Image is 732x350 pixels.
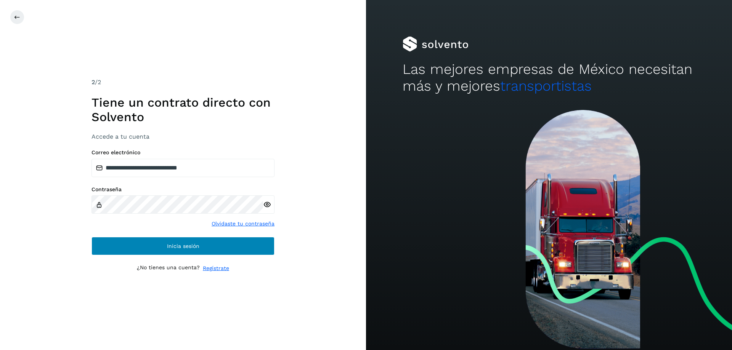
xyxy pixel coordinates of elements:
[203,264,229,272] a: Regístrate
[91,78,95,86] span: 2
[137,264,200,272] p: ¿No tienes una cuenta?
[91,186,274,193] label: Contraseña
[91,133,274,140] h3: Accede a tu cuenta
[167,243,199,249] span: Inicia sesión
[403,61,695,95] h2: Las mejores empresas de México necesitan más y mejores
[91,237,274,255] button: Inicia sesión
[91,78,274,87] div: /2
[212,220,274,228] a: Olvidaste tu contraseña
[500,78,592,94] span: transportistas
[91,149,274,156] label: Correo electrónico
[91,95,274,125] h1: Tiene un contrato directo con Solvento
